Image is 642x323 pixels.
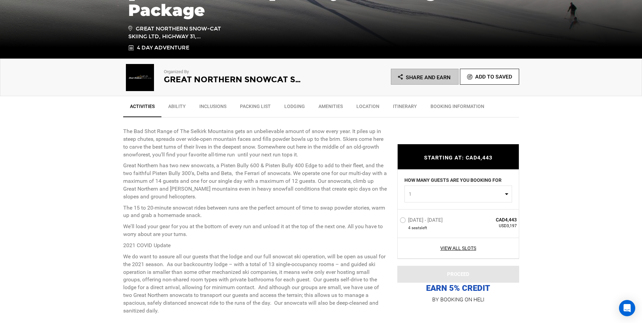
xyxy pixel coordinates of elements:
[409,191,503,197] span: 1
[386,100,424,116] a: Itinerary
[404,186,512,202] button: 1
[123,204,387,220] p: The 15 to 20-minute snowcat rides between runs are the perfect amount of time to swap powder stor...
[233,100,278,116] a: Packing List
[475,73,512,80] span: Add To Saved
[400,217,444,225] label: [DATE] - [DATE]
[400,245,517,252] a: View All Slots
[161,100,193,116] a: Ability
[419,225,421,231] span: s
[424,154,492,161] span: STARTING AT: CAD4,443
[312,100,350,116] a: Amenities
[123,162,387,200] p: Great Northern has two new snowcats, a Pisten Bully 600 & Pisten Bully 400 Edge to add to their f...
[397,295,519,304] p: BY BOOKING ON HELI
[123,64,157,91] img: img_a2a17cf986ef4f75a475a8d8dd1ca788.png
[397,266,519,283] button: PROCEED
[408,225,411,231] span: 4
[404,177,502,186] label: HOW MANY GUESTS ARE YOU BOOKING FOR
[350,100,386,116] a: Location
[137,44,189,52] span: 4 Day Adventure
[619,300,635,316] div: Open Intercom Messenger
[164,75,303,84] h2: Great Northern Snowcat Skiing
[123,242,387,250] p: 2021 COVID Update
[468,223,517,229] span: USD3,197
[123,100,161,117] a: Activities
[468,216,517,223] span: CAD4,443
[193,100,233,116] a: Inclusions
[278,100,312,116] a: Lodging
[123,253,387,315] p: We do want to assure all our guests that the lodge and our full snowcat ski operation, will be op...
[424,100,491,116] a: BOOKING INFORMATION
[412,225,427,231] span: seat left
[123,128,387,158] p: The Bad Shot Range of The Selkirk Mountains gets an unbelievable amount of snow every year. It pi...
[123,223,387,238] p: We'll load your gear for you at the bottom of every run and unload it at the top of the next one....
[128,24,225,41] span: Great Northern Snow-Cat Skiing Ltd, Highway 31,...
[164,69,303,75] p: Organized By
